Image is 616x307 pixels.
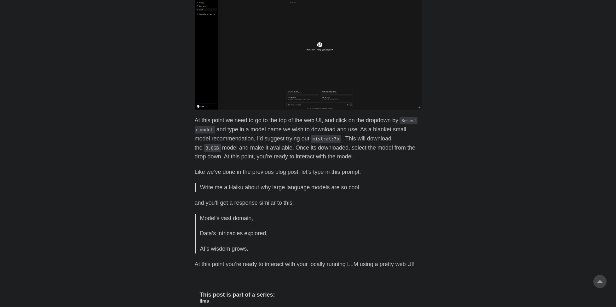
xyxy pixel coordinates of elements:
[195,116,422,161] p: At this point we need to go to the top of the web UI, and click on the dropdown by and type in a ...
[200,298,209,304] a: llms
[200,244,417,253] p: AI’s wisdom grows.
[593,275,607,288] a: go to top
[204,144,221,152] code: 3.8GB
[195,168,422,177] p: Like we’ve done in the previous blog post, let’s type in this prompt:
[195,198,422,208] p: and you’ll get a response similar to this:
[200,214,417,223] p: Model’s vast domain,
[195,260,422,269] p: At this point you’re ready to interact with your locally running LLM using a pretty web UI!
[311,135,341,143] code: mistral:7b
[200,292,417,298] h4: This post is part of a series:
[200,229,417,238] p: Data’s intricacies explored,
[200,183,417,192] p: Write me a Haiku about why large language models are so cool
